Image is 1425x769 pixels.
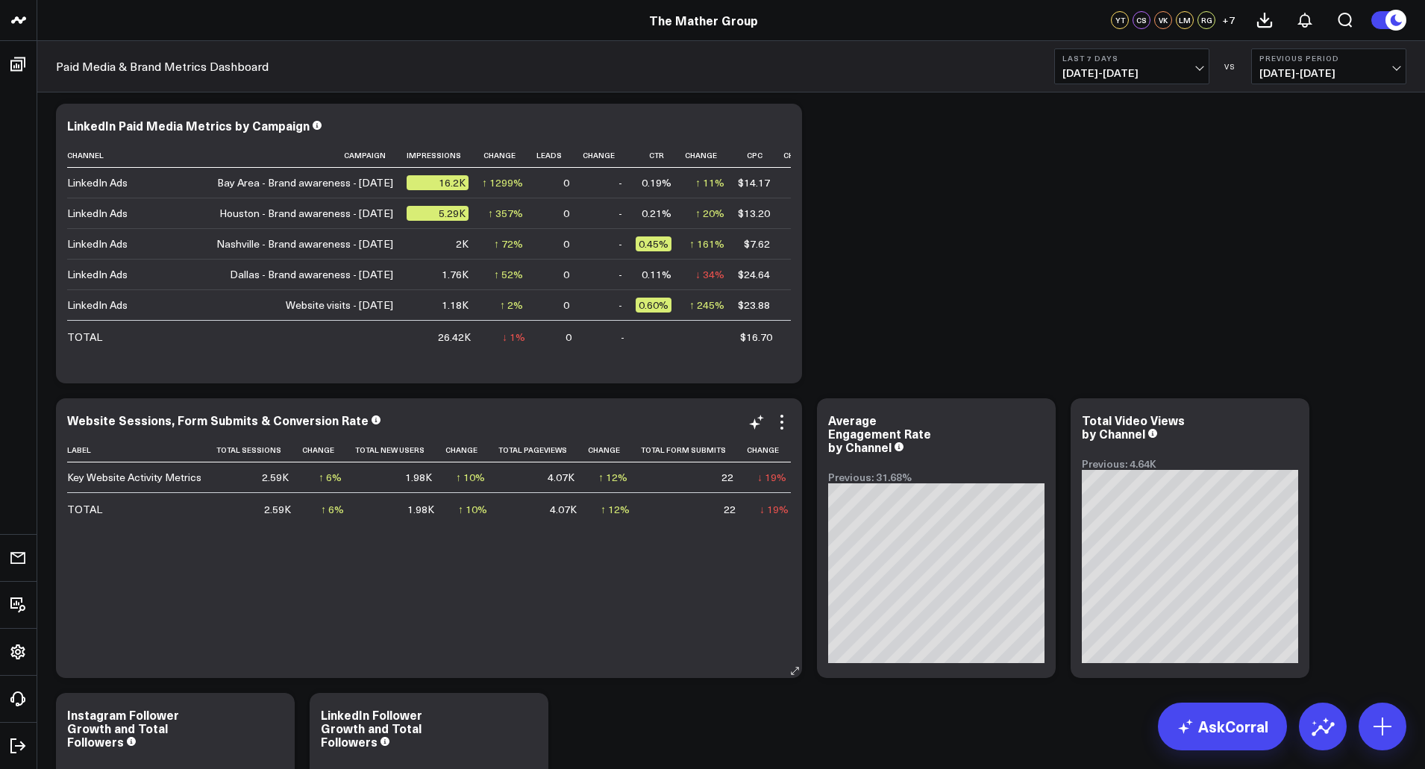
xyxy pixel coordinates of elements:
[1197,11,1215,29] div: RG
[1219,11,1237,29] button: +7
[689,298,724,313] div: ↑ 245%
[588,438,641,462] th: Change
[482,175,523,190] div: ↑ 1299%
[757,470,786,485] div: ↓ 19%
[618,267,622,282] div: -
[536,143,583,168] th: Leads
[67,175,128,190] div: LinkedIn Ads
[498,438,588,462] th: Total Pageviews
[1133,11,1150,29] div: CS
[67,236,128,251] div: LinkedIn Ads
[1158,703,1287,750] a: AskCorral
[738,298,770,313] div: $23.88
[685,143,738,168] th: Change
[407,175,469,190] div: 16.2K
[695,175,724,190] div: ↑ 11%
[1222,15,1235,25] span: + 7
[563,206,569,221] div: 0
[618,236,622,251] div: -
[1062,54,1201,63] b: Last 7 Days
[642,175,671,190] div: 0.19%
[738,267,770,282] div: $24.64
[67,438,216,462] th: Label
[262,470,289,485] div: 2.59K
[740,330,772,345] div: $16.70
[828,471,1045,483] div: Previous: 31.68%
[500,298,523,313] div: ↑ 2%
[721,470,733,485] div: 22
[1217,62,1244,71] div: VS
[302,438,355,462] th: Change
[1082,412,1185,442] div: Total Video Views by Channel
[1154,11,1172,29] div: VK
[355,438,445,462] th: Total New Users
[216,236,393,251] div: Nashville - Brand awareness - [DATE]
[1054,48,1209,84] button: Last 7 Days[DATE]-[DATE]
[407,206,469,221] div: 5.29K
[67,330,102,345] div: TOTAL
[747,438,800,462] th: Change
[1062,67,1201,79] span: [DATE] - [DATE]
[67,117,310,134] div: LinkedIn Paid Media Metrics by Campaign
[1111,11,1129,29] div: YT
[738,175,770,190] div: $14.17
[724,502,736,517] div: 22
[1259,67,1398,79] span: [DATE] - [DATE]
[502,330,525,345] div: ↓ 1%
[563,298,569,313] div: 0
[445,438,498,462] th: Change
[442,267,469,282] div: 1.76K
[642,206,671,221] div: 0.21%
[783,143,836,168] th: Change
[636,298,671,313] div: 0.60%
[563,236,569,251] div: 0
[438,330,471,345] div: 26.42K
[738,143,783,168] th: Cpc
[405,470,432,485] div: 1.98K
[642,267,671,282] div: 0.11%
[67,206,128,221] div: LinkedIn Ads
[1176,11,1194,29] div: LM
[67,298,128,313] div: LinkedIn Ads
[319,470,342,485] div: ↑ 6%
[230,267,393,282] div: Dallas - Brand awareness - [DATE]
[550,502,577,517] div: 4.07K
[689,236,724,251] div: ↑ 161%
[1251,48,1406,84] button: Previous Period[DATE]-[DATE]
[216,143,407,168] th: Campaign
[695,206,724,221] div: ↑ 20%
[1082,458,1298,470] div: Previous: 4.64K
[482,143,536,168] th: Change
[566,330,571,345] div: 0
[488,206,523,221] div: ↑ 357%
[636,236,671,251] div: 0.45%
[286,298,393,313] div: Website visits - [DATE]
[407,502,434,517] div: 1.98K
[219,206,393,221] div: Houston - Brand awareness - [DATE]
[67,267,128,282] div: LinkedIn Ads
[216,438,302,462] th: Total Sessions
[618,206,622,221] div: -
[738,206,770,221] div: $13.20
[636,143,685,168] th: Ctr
[456,470,485,485] div: ↑ 10%
[695,267,724,282] div: ↓ 34%
[618,175,622,190] div: -
[458,502,487,517] div: ↑ 10%
[563,267,569,282] div: 0
[217,175,393,190] div: Bay Area - Brand awareness - [DATE]
[67,470,201,485] div: Key Website Activity Metrics
[67,706,179,750] div: Instagram Follower Growth and Total Followers
[744,236,770,251] div: $7.62
[618,298,622,313] div: -
[456,236,469,251] div: 2K
[494,267,523,282] div: ↑ 52%
[56,58,269,75] a: Paid Media & Brand Metrics Dashboard
[621,330,624,345] div: -
[760,502,789,517] div: ↓ 19%
[407,143,482,168] th: Impressions
[583,143,636,168] th: Change
[601,502,630,517] div: ↑ 12%
[548,470,574,485] div: 4.07K
[598,470,627,485] div: ↑ 12%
